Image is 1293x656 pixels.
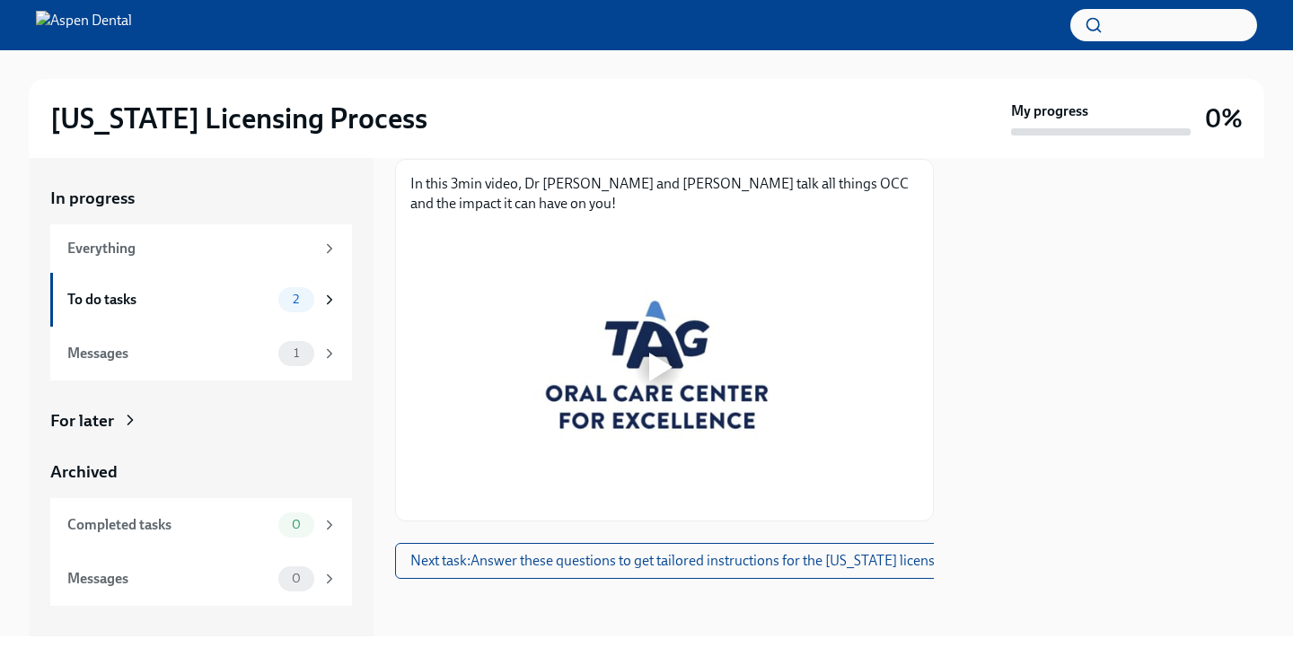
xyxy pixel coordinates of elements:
div: For later [50,409,114,433]
a: Everything [50,224,352,273]
span: 1 [283,346,310,360]
h3: 0% [1205,102,1243,135]
strong: My progress [1011,101,1088,121]
img: Aspen Dental [36,11,132,39]
a: Archived [50,460,352,484]
a: Completed tasks0 [50,498,352,552]
span: Next task : Answer these questions to get tailored instructions for the [US_STATE] licensing process [410,552,1005,570]
span: 2 [282,293,310,306]
a: In progress [50,187,352,210]
div: Messages [67,569,271,589]
div: Messages [67,344,271,363]
a: For later [50,409,352,433]
h2: [US_STATE] Licensing Process [50,101,427,136]
span: 0 [281,572,312,585]
button: Next task:Answer these questions to get tailored instructions for the [US_STATE] licensing process [395,543,1020,579]
span: 0 [281,518,312,531]
div: Everything [67,239,314,258]
a: Messages1 [50,327,352,380]
a: To do tasks2 [50,273,352,327]
a: Messages0 [50,552,352,606]
div: To do tasks [67,290,271,310]
p: In this 3min video, Dr [PERSON_NAME] and [PERSON_NAME] talk all things OCC and the impact it can ... [410,174,919,214]
div: Completed tasks [67,515,271,535]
